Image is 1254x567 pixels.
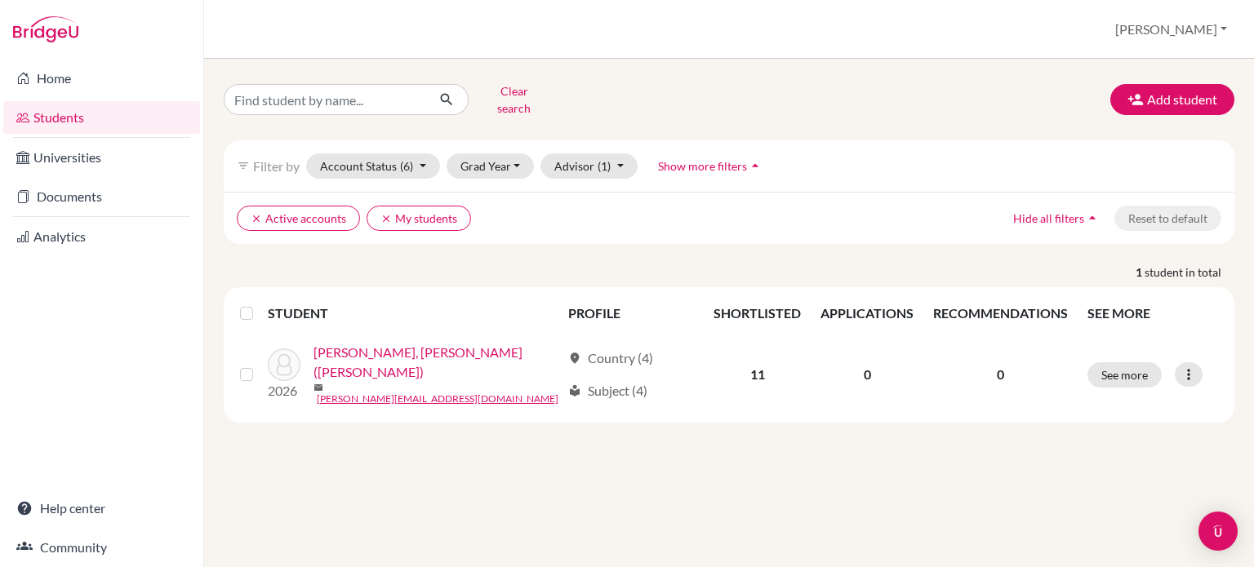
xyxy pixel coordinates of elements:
button: See more [1087,362,1162,388]
span: (1) [598,159,611,173]
th: STUDENT [268,294,558,333]
button: Add student [1110,84,1234,115]
span: Hide all filters [1013,211,1084,225]
a: Documents [3,180,200,213]
span: (6) [400,159,413,173]
span: local_library [568,384,581,397]
button: Show more filtersarrow_drop_up [644,153,777,179]
a: Analytics [3,220,200,253]
a: Home [3,62,200,95]
th: RECOMMENDATIONS [923,294,1078,333]
i: arrow_drop_up [747,157,763,174]
a: [PERSON_NAME][EMAIL_ADDRESS][DOMAIN_NAME] [317,392,558,406]
button: [PERSON_NAME] [1108,14,1234,45]
td: 0 [811,333,923,416]
th: APPLICATIONS [811,294,923,333]
a: Universities [3,141,200,174]
i: clear [380,213,392,224]
img: Phan, Ky Khanh Tran (Olivia) [268,348,300,381]
i: clear [251,213,262,224]
a: [PERSON_NAME], [PERSON_NAME] ([PERSON_NAME]) [313,343,560,382]
span: Filter by [253,158,300,174]
span: Show more filters [658,159,747,173]
th: PROFILE [558,294,704,333]
a: Students [3,101,200,134]
div: Country (4) [568,348,653,368]
a: Help center [3,492,200,525]
strong: 1 [1136,264,1145,281]
a: Community [3,531,200,564]
button: Reset to default [1114,206,1221,231]
img: Bridge-U [13,16,78,42]
div: Open Intercom Messenger [1198,512,1238,551]
span: student in total [1145,264,1234,281]
button: clearMy students [367,206,471,231]
button: Account Status(6) [306,153,440,179]
td: 11 [704,333,811,416]
span: location_on [568,352,581,365]
button: Hide all filtersarrow_drop_up [999,206,1114,231]
p: 2026 [268,381,300,401]
th: SHORTLISTED [704,294,811,333]
p: 0 [933,365,1068,384]
button: Grad Year [447,153,535,179]
button: clearActive accounts [237,206,360,231]
div: Subject (4) [568,381,647,401]
i: arrow_drop_up [1084,210,1101,226]
i: filter_list [237,159,250,172]
button: Clear search [469,78,559,121]
span: mail [313,383,323,392]
button: Advisor(1) [540,153,638,179]
th: SEE MORE [1078,294,1228,333]
input: Find student by name... [224,84,426,115]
